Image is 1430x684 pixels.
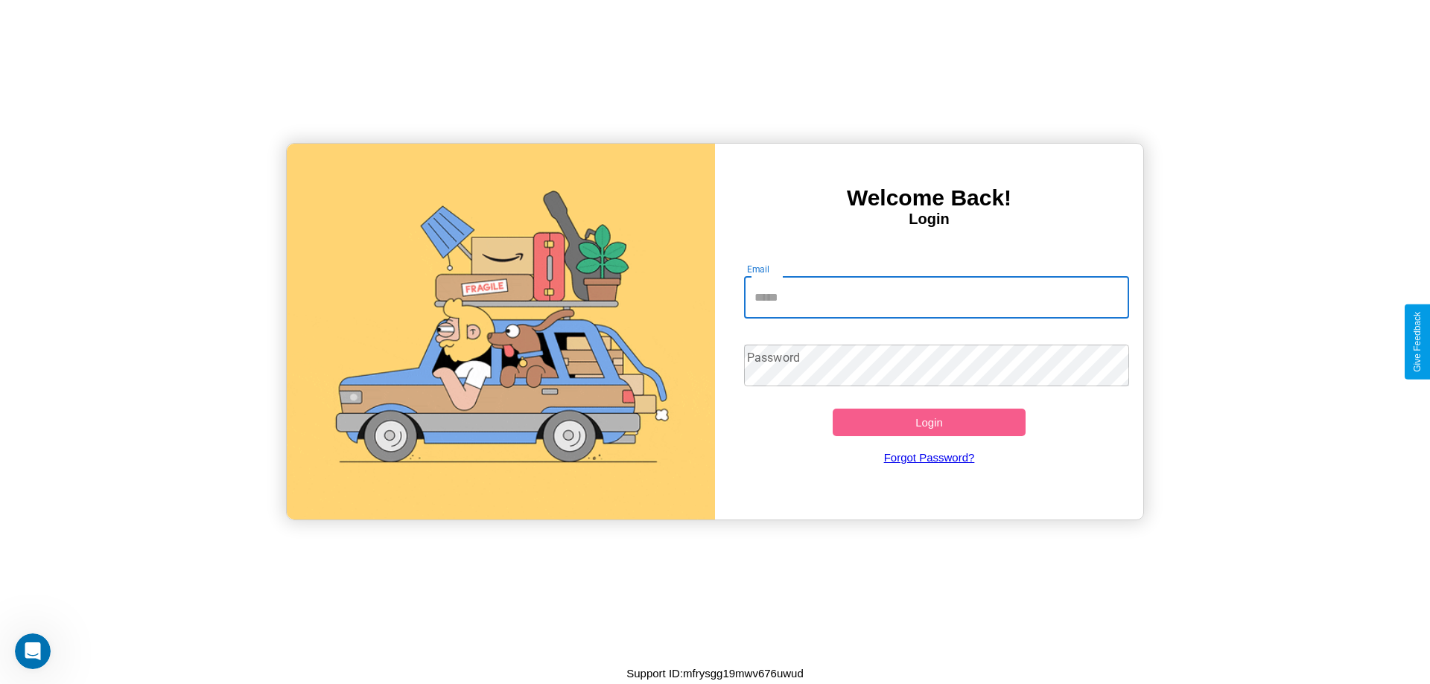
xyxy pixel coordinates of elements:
[747,263,770,275] label: Email
[287,144,715,520] img: gif
[626,663,804,683] p: Support ID: mfrysgg19mwv676uwud
[1412,312,1423,372] div: Give Feedback
[737,436,1122,479] a: Forgot Password?
[15,633,51,669] iframe: Intercom live chat
[715,185,1143,211] h3: Welcome Back!
[833,409,1026,436] button: Login
[715,211,1143,228] h4: Login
